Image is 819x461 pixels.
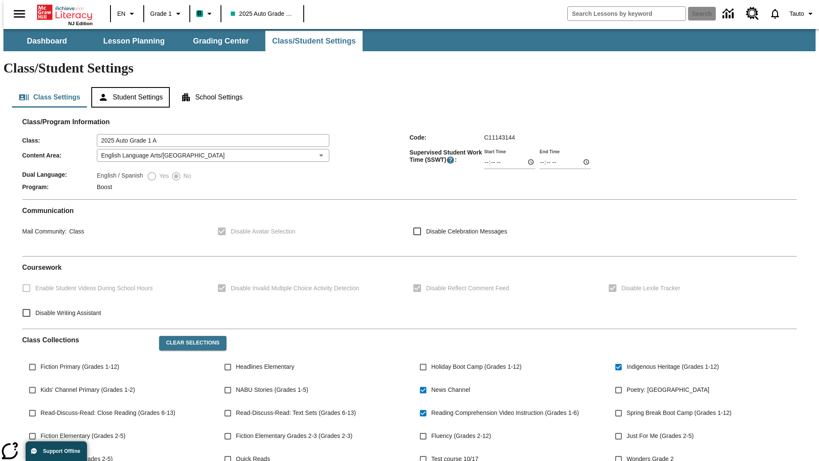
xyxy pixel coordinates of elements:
[431,408,579,417] span: Reading Comprehension Video Instruction (Grades 1-6)
[622,284,680,293] span: Disable Lexile Tracker
[37,3,93,26] div: Home
[426,284,509,293] span: Disable Reflect Comment Feed
[113,6,141,21] button: Language: EN, Select a language
[26,441,87,461] button: Support Offline
[717,2,741,26] a: Data Center
[446,156,455,164] button: Supervised Student Work Time is the timeframe when students can take LevelSet and when lessons ar...
[147,6,187,21] button: Grade: Grade 1, Select a grade
[97,171,143,181] label: English / Spanish
[117,9,125,18] span: EN
[22,152,97,159] span: Content Area :
[97,134,329,147] input: Class
[627,408,732,417] span: Spring Break Boot Camp (Grades 1-12)
[22,228,67,235] span: Mail Community :
[790,9,804,18] span: Tauto
[236,432,352,441] span: Fiction Elementary Grades 2-3 (Grades 2-3)
[22,184,97,190] span: Program :
[178,31,264,51] button: Grading Center
[97,184,112,190] span: Boost
[41,408,175,417] span: Read-Discuss-Read: Close Reading (Grades 6-13)
[193,6,218,21] button: Boost Class color is teal. Change class color
[12,87,87,108] button: Class Settings
[741,2,764,25] a: Resource Center, Will open in new tab
[231,9,294,18] span: 2025 Auto Grade 1 A
[67,228,84,235] span: Class
[197,8,202,19] span: B
[627,432,694,441] span: Just For Me (Grades 2-5)
[431,362,522,371] span: Holiday Boot Camp (Grades 1-12)
[236,362,294,371] span: Headlines Elementary
[181,172,191,181] span: No
[22,263,797,271] h2: Course work
[265,31,363,51] button: Class/Student Settings
[409,134,484,141] span: Code :
[41,432,125,441] span: Fiction Elementary (Grades 2-5)
[22,207,797,249] div: Communication
[35,284,153,293] span: Enable Student Videos During School Hours
[41,362,119,371] span: Fiction Primary (Grades 1-12)
[236,408,356,417] span: Read-Discuss-Read: Text Sets (Grades 6-13)
[35,309,101,318] span: Disable Writing Assistant
[231,284,359,293] span: Disable Invalid Multiple Choice Activity Detection
[159,336,226,350] button: Clear Selections
[236,385,308,394] span: NABU Stories (Grades 1-5)
[431,385,470,394] span: News Channel
[4,31,90,51] button: Dashboard
[174,87,250,108] button: School Settings
[22,207,797,215] h2: Communication
[627,362,719,371] span: Indigenous Heritage (Grades 1-12)
[22,336,152,344] h2: Class Collections
[37,4,93,21] a: Home
[431,432,491,441] span: Fluency (Grades 2-12)
[97,149,329,162] div: English Language Arts/[GEOGRAPHIC_DATA]
[22,137,97,144] span: Class :
[7,1,32,26] button: Open side menu
[540,148,560,155] label: End Time
[568,7,685,20] input: search field
[43,448,80,454] span: Support Offline
[231,227,296,236] span: Disable Avatar Selection
[3,29,816,51] div: SubNavbar
[41,385,135,394] span: Kids' Channel Primary (Grades 1-2)
[22,263,797,322] div: Coursework
[91,87,169,108] button: Student Settings
[22,126,797,193] div: Class/Program Information
[22,171,97,178] span: Dual Language :
[22,118,797,126] h2: Class/Program Information
[91,31,177,51] button: Lesson Planning
[627,385,709,394] span: Poetry: [GEOGRAPHIC_DATA]
[12,87,807,108] div: Class/Student Settings
[150,9,172,18] span: Grade 1
[409,149,484,164] span: Supervised Student Work Time (SSWT) :
[786,6,819,21] button: Profile/Settings
[3,31,363,51] div: SubNavbar
[3,60,816,76] h1: Class/Student Settings
[68,21,93,26] span: NJ Edition
[157,172,169,181] span: Yes
[484,148,506,155] label: Start Time
[426,227,507,236] span: Disable Celebration Messages
[484,134,515,141] span: C11143144
[764,3,786,25] a: Notifications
